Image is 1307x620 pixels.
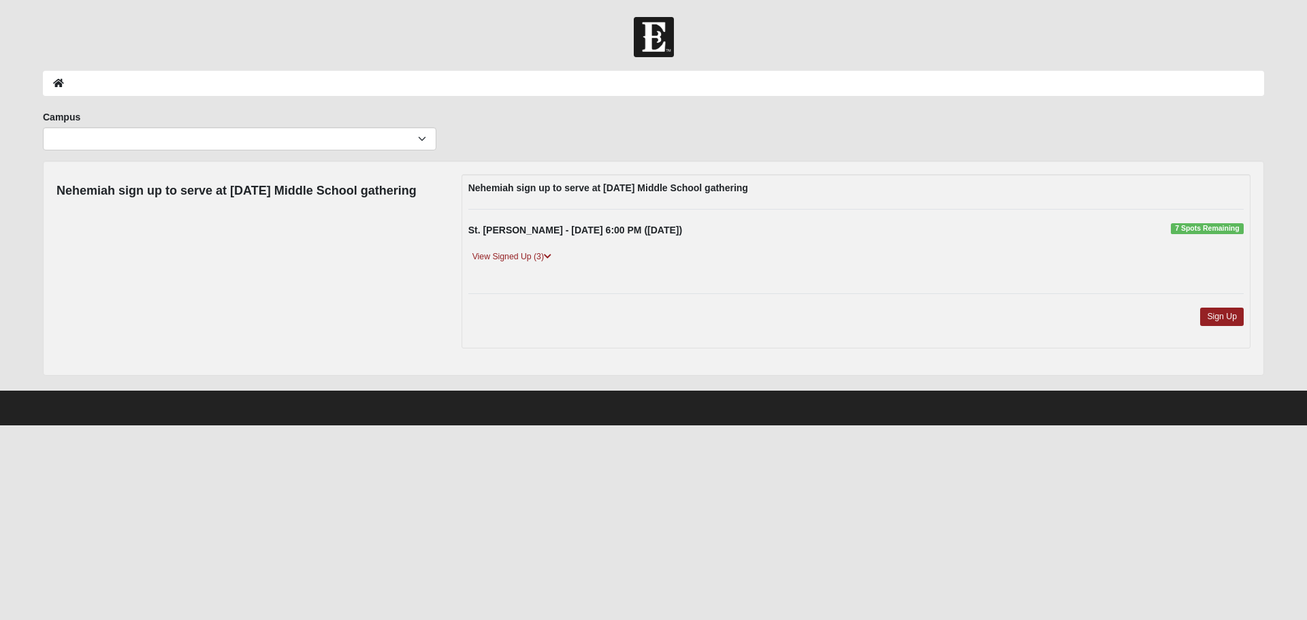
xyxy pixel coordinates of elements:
[634,17,674,57] img: Church of Eleven22 Logo
[43,110,80,124] label: Campus
[1171,223,1244,234] span: 7 Spots Remaining
[468,250,555,264] a: View Signed Up (3)
[57,184,417,199] h4: Nehemiah sign up to serve at [DATE] Middle School gathering
[468,182,748,193] strong: Nehemiah sign up to serve at [DATE] Middle School gathering
[1200,308,1244,326] a: Sign Up
[468,225,682,235] strong: St. [PERSON_NAME] - [DATE] 6:00 PM ([DATE])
